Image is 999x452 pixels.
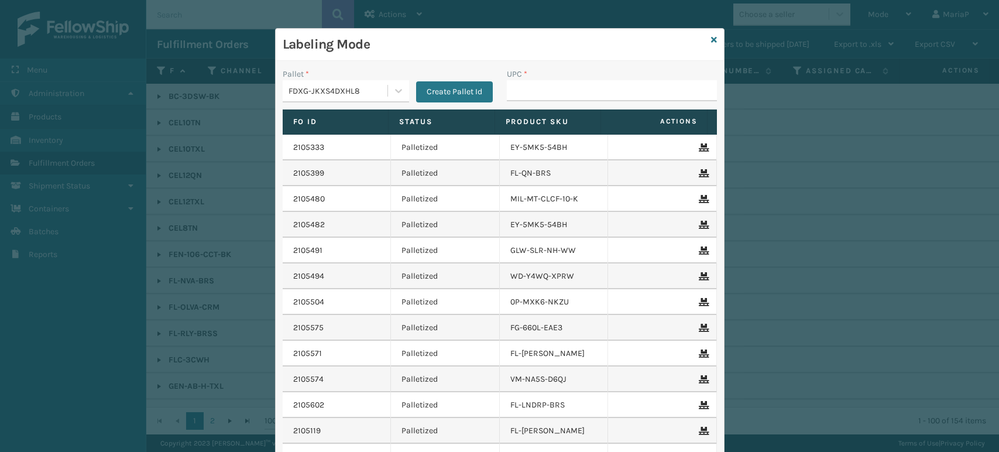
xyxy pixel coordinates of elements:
td: Palletized [391,418,500,444]
td: Palletized [391,341,500,367]
td: WD-Y4WQ-XPRW [500,263,609,289]
i: Remove From Pallet [699,221,706,229]
a: 2105119 [293,425,321,437]
td: FG-660L-EAE3 [500,315,609,341]
td: EY-5MK5-54BH [500,135,609,160]
button: Create Pallet Id [416,81,493,102]
a: 2105575 [293,322,324,334]
a: 2105399 [293,167,324,179]
td: Palletized [391,289,500,315]
i: Remove From Pallet [699,427,706,435]
a: 2105333 [293,142,324,153]
label: UPC [507,68,527,80]
a: 2105504 [293,296,324,308]
td: FL-[PERSON_NAME] [500,341,609,367]
a: 2105602 [293,399,324,411]
a: 2105571 [293,348,322,359]
td: Palletized [391,263,500,289]
i: Remove From Pallet [699,324,706,332]
td: VM-NA5S-D6QJ [500,367,609,392]
td: EY-5MK5-54BH [500,212,609,238]
a: 2105480 [293,193,325,205]
label: Status [399,117,484,127]
label: Product SKU [506,117,591,127]
label: Pallet [283,68,309,80]
i: Remove From Pallet [699,143,706,152]
td: FL-LNDRP-BRS [500,392,609,418]
td: Palletized [391,212,500,238]
i: Remove From Pallet [699,350,706,358]
td: FL-QN-BRS [500,160,609,186]
td: Palletized [391,367,500,392]
a: 2105491 [293,245,322,256]
td: Palletized [391,135,500,160]
a: 2105494 [293,270,324,282]
td: Palletized [391,392,500,418]
label: Fo Id [293,117,378,127]
td: FL-[PERSON_NAME] [500,418,609,444]
td: Palletized [391,238,500,263]
i: Remove From Pallet [699,246,706,255]
h3: Labeling Mode [283,36,706,53]
td: Palletized [391,186,500,212]
i: Remove From Pallet [699,272,706,280]
td: MIL-MT-CLCF-10-K [500,186,609,212]
i: Remove From Pallet [699,169,706,177]
span: Actions [605,112,705,131]
i: Remove From Pallet [699,195,706,203]
td: 0P-MXK6-NKZU [500,289,609,315]
td: GLW-SLR-NH-WW [500,238,609,263]
td: Palletized [391,160,500,186]
td: Palletized [391,315,500,341]
a: 2105574 [293,374,324,385]
i: Remove From Pallet [699,401,706,409]
div: FDXG-JKXS4DXHL8 [289,85,389,97]
i: Remove From Pallet [699,375,706,383]
a: 2105482 [293,219,325,231]
i: Remove From Pallet [699,298,706,306]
